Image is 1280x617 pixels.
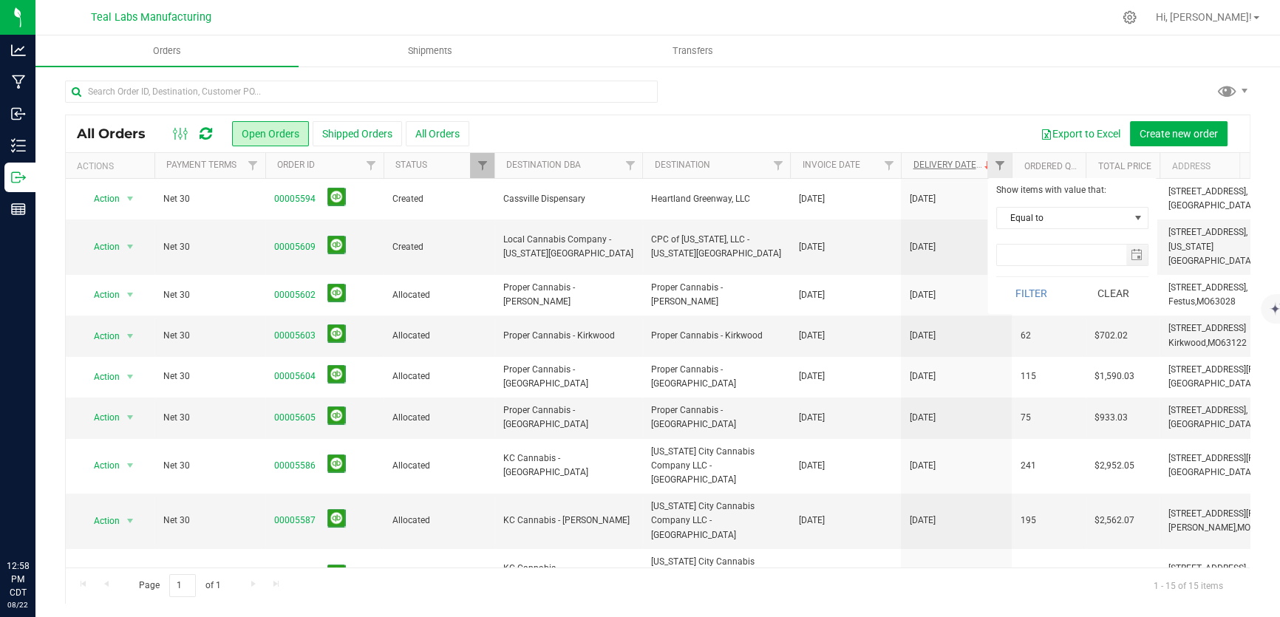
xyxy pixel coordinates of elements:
span: select [1126,245,1148,265]
a: Filter [359,153,384,178]
span: [DATE] [910,459,936,473]
span: Action [81,326,120,347]
button: Open Orders [232,121,309,146]
a: Destination DBA [506,160,581,170]
span: All Orders [77,126,160,142]
a: Orders [35,35,299,67]
span: Allocated [392,288,486,302]
span: Page of 1 [126,574,233,597]
span: [DATE] [799,514,825,528]
span: Proper Cannabis - [GEOGRAPHIC_DATA] [651,403,781,432]
input: Search Order ID, Destination, Customer PO... [65,81,658,103]
span: [GEOGRAPHIC_DATA], [1168,200,1255,211]
a: 00005602 [274,288,316,302]
span: MO [1208,338,1221,348]
span: Net 30 [163,329,256,343]
button: Shipped Orders [313,121,402,146]
span: select [1129,208,1148,228]
a: 00005609 [274,240,316,254]
span: $933.03 [1095,411,1128,425]
a: Shipments [299,35,562,67]
a: Filter [241,153,265,178]
span: Proper Cannabis - [GEOGRAPHIC_DATA] [651,363,781,391]
span: [DATE] [910,329,936,343]
span: [DATE] [799,369,825,384]
inline-svg: Analytics [11,43,26,58]
span: $2,562.07 [1095,514,1134,528]
span: 1 [6,1,12,16]
span: KC Cannabis - [PERSON_NAME] [503,514,633,528]
span: [STREET_ADDRESS], [1168,282,1247,293]
span: Created [392,192,486,206]
span: 63122 [1221,338,1247,348]
a: Total Price [1097,161,1151,171]
p: 08/22 [7,599,29,610]
span: 241 [1021,459,1036,473]
span: Proper Cannabis - Kirkwood [651,329,781,343]
div: Manage settings [1120,10,1139,24]
span: [DATE] [910,288,936,302]
span: Allocated [392,514,486,528]
span: Teal Labs Manufacturing [91,11,211,24]
span: $1,590.03 [1095,369,1134,384]
span: Transfers [653,44,733,58]
inline-svg: Outbound [11,170,26,185]
span: select [121,407,140,428]
span: [US_STATE][GEOGRAPHIC_DATA], [1168,242,1255,266]
a: Ordered qty [1024,161,1080,171]
span: Net 30 [163,192,256,206]
span: 195 [1021,514,1036,528]
span: Action [81,511,120,531]
span: Action [81,455,120,476]
span: Allocated [392,369,486,384]
span: Create new order [1140,128,1218,140]
span: CPC of [US_STATE], LLC - [US_STATE][GEOGRAPHIC_DATA] [651,233,781,261]
span: [DATE] [910,369,936,384]
button: Clear [1078,277,1148,310]
span: 62 [1021,329,1031,343]
span: Kirkwood, [1168,338,1208,348]
span: Heartland Greenway, LLC [651,192,781,206]
span: Shipments [388,44,472,58]
span: 75 [1021,411,1031,425]
a: Order ID [277,160,315,170]
inline-svg: Inbound [11,106,26,121]
span: Cassville Dispensary [503,192,633,206]
span: Local Cannabis Company - [US_STATE][GEOGRAPHIC_DATA] [503,233,633,261]
span: [US_STATE] City Cannabis Company LLC - [GEOGRAPHIC_DATA] [651,555,781,598]
span: $702.02 [1095,329,1128,343]
a: Filter [987,153,1012,178]
a: 00005603 [274,329,316,343]
span: $2,952.05 [1095,459,1134,473]
span: [DATE] [799,411,825,425]
inline-svg: Manufacturing [11,75,26,89]
a: Payment Terms [166,160,236,170]
span: [DATE] [910,240,936,254]
span: [STREET_ADDRESS], [1168,563,1247,573]
span: KC Cannabis - [GEOGRAPHIC_DATA] [503,562,633,590]
span: Net 30 [163,514,256,528]
span: Action [81,566,120,587]
span: Action [81,284,120,305]
a: Filter [876,153,901,178]
p: 12:58 PM CDT [7,559,29,599]
a: Status [395,160,427,170]
span: select [121,236,140,257]
span: Orders [133,44,201,58]
button: Create new order [1130,121,1228,146]
button: Filter [996,277,1067,310]
span: 63028 [1210,296,1236,307]
span: MO [1237,522,1250,533]
span: Proper Cannabis - [PERSON_NAME] [651,281,781,309]
span: 115 [1021,369,1036,384]
span: select [121,188,140,209]
span: Allocated [392,459,486,473]
a: Filter [618,153,642,178]
span: 1 - 15 of 15 items [1142,574,1235,596]
span: Action [81,367,120,387]
span: Equal to [997,208,1129,228]
span: select [121,326,140,347]
a: 00005594 [274,192,316,206]
span: [DATE] [910,192,936,206]
span: select [121,455,140,476]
